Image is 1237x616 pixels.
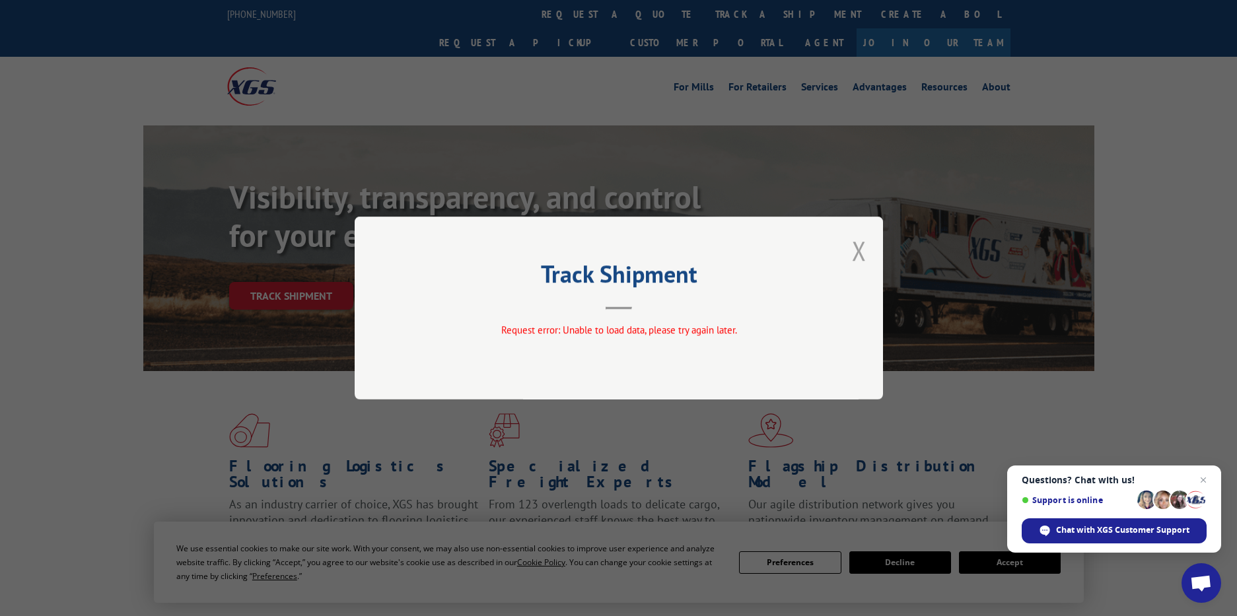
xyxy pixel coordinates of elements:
[1056,524,1189,536] span: Chat with XGS Customer Support
[1022,518,1207,543] div: Chat with XGS Customer Support
[1182,563,1221,603] div: Open chat
[1022,495,1133,505] span: Support is online
[1195,472,1211,488] span: Close chat
[852,233,866,268] button: Close modal
[501,324,736,336] span: Request error: Unable to load data, please try again later.
[1022,475,1207,485] span: Questions? Chat with us!
[421,265,817,290] h2: Track Shipment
